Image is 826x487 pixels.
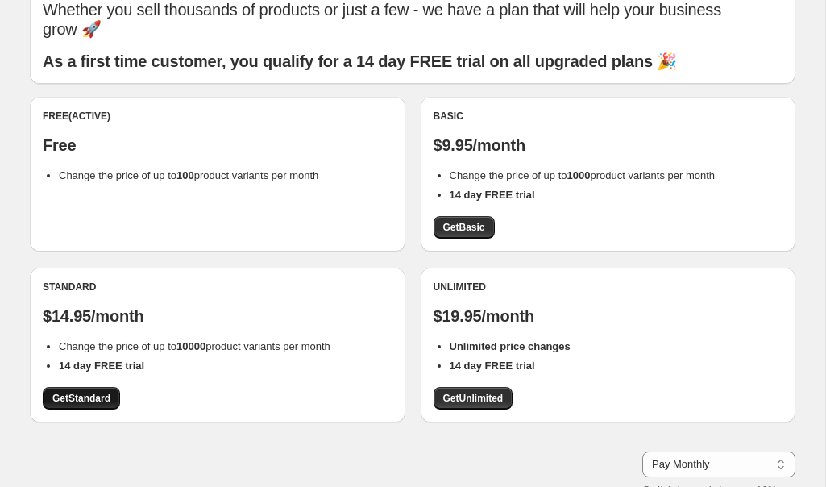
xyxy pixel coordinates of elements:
span: Get Unlimited [443,392,504,405]
span: Change the price of up to product variants per month [450,169,716,181]
b: 100 [176,169,194,181]
b: 14 day FREE trial [450,360,535,372]
div: Standard [43,281,392,293]
span: Get Basic [443,221,485,234]
div: Basic [434,110,783,123]
a: GetUnlimited [434,387,513,410]
a: GetBasic [434,216,495,239]
b: 14 day FREE trial [450,189,535,201]
div: Free (Active) [43,110,392,123]
b: Unlimited price changes [450,340,571,352]
span: Change the price of up to product variants per month [59,340,330,352]
p: $19.95/month [434,306,783,326]
b: 10000 [176,340,205,352]
b: As a first time customer, you qualify for a 14 day FREE trial on all upgraded plans 🎉 [43,52,677,70]
div: Unlimited [434,281,783,293]
b: 1000 [567,169,591,181]
span: Get Standard [52,392,110,405]
b: 14 day FREE trial [59,360,144,372]
p: $9.95/month [434,135,783,155]
a: GetStandard [43,387,120,410]
span: Change the price of up to product variants per month [59,169,318,181]
p: Free [43,135,392,155]
p: $14.95/month [43,306,392,326]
